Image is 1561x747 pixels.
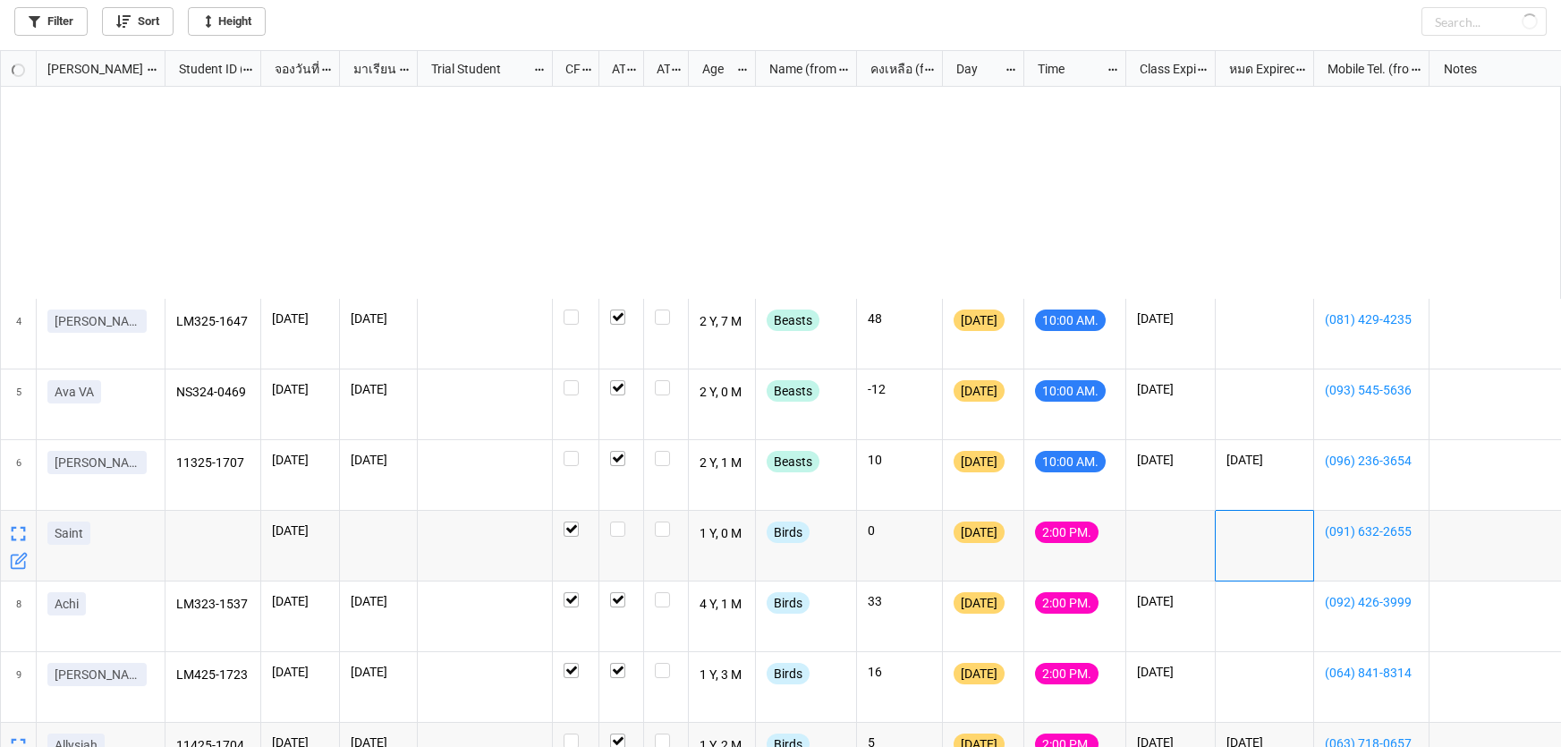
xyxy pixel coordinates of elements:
p: Achi [55,595,79,613]
a: (096) 236-3654 [1325,451,1418,471]
p: [DATE] [1137,310,1204,327]
div: Beasts [767,310,819,331]
div: Mobile Tel. (from Nick Name) [1317,59,1410,79]
div: Beasts [767,380,819,402]
p: LM323-1537 [176,592,250,617]
p: 33 [868,592,931,610]
p: [DATE] [351,310,406,327]
p: [DATE] [272,663,328,681]
p: [DATE] [1137,663,1204,681]
div: Student ID (from [PERSON_NAME] Name) [168,59,242,79]
div: 10:00 AM. [1035,310,1106,331]
div: [DATE] [954,592,1005,614]
div: Birds [767,663,810,684]
input: Search... [1421,7,1547,36]
a: (081) 429-4235 [1325,310,1418,329]
div: 2:00 PM. [1035,663,1099,684]
p: LM425-1723 [176,663,250,688]
span: 9 [16,652,21,722]
p: 16 [868,663,931,681]
p: Saint [55,524,83,542]
p: Ava VA [55,383,94,401]
div: [DATE] [954,451,1005,472]
a: (064) 841-8314 [1325,663,1418,683]
p: [DATE] [351,451,406,469]
div: CF [555,59,581,79]
p: LM325-1647 [176,310,250,335]
div: จองวันที่ [264,59,321,79]
p: [DATE] [272,592,328,610]
p: [DATE] [1226,451,1302,469]
span: 6 [16,440,21,510]
p: [PERSON_NAME] [55,454,140,471]
p: 2 Y, 1 M [700,451,745,476]
p: [DATE] [272,522,328,539]
p: NS324-0469 [176,380,250,405]
p: [DATE] [272,451,328,469]
p: [DATE] [351,592,406,610]
p: [DATE] [272,380,328,398]
div: [PERSON_NAME] Name [37,59,146,79]
p: [DATE] [1137,592,1204,610]
div: 2:00 PM. [1035,522,1099,543]
div: Beasts [767,451,819,472]
p: [PERSON_NAME] [55,312,140,330]
div: หมด Expired date (from [PERSON_NAME] Name) [1218,59,1294,79]
p: [DATE] [272,310,328,327]
div: 10:00 AM. [1035,380,1106,402]
p: 2 Y, 0 M [700,380,745,405]
p: 1 Y, 0 M [700,522,745,547]
p: [DATE] [351,663,406,681]
a: (093) 545-5636 [1325,380,1418,400]
p: 1 Y, 3 M [700,663,745,688]
div: ATK [646,59,671,79]
div: Day [946,59,1005,79]
div: มาเรียน [343,59,399,79]
div: grid [1,51,165,87]
p: [DATE] [1137,380,1204,398]
p: [PERSON_NAME] [55,666,140,683]
a: Filter [14,7,88,36]
div: [DATE] [954,380,1005,402]
span: 4 [16,299,21,369]
div: ATT [601,59,626,79]
p: [DATE] [351,380,406,398]
span: 5 [16,369,21,439]
div: 10:00 AM. [1035,451,1106,472]
p: 4 Y, 1 M [700,592,745,617]
div: Trial Student [420,59,532,79]
p: 2 Y, 7 M [700,310,745,335]
div: [DATE] [954,310,1005,331]
span: 8 [16,581,21,651]
p: [DATE] [1137,451,1204,469]
p: 11325-1707 [176,451,250,476]
div: Name (from Class) [759,59,837,79]
p: 0 [868,522,931,539]
p: -12 [868,380,931,398]
div: Time [1027,59,1107,79]
div: คงเหลือ (from Nick Name) [860,59,923,79]
div: Class Expiration [1129,59,1196,79]
p: 10 [868,451,931,469]
div: [DATE] [954,663,1005,684]
a: Sort [102,7,174,36]
div: [DATE] [954,522,1005,543]
div: Birds [767,592,810,614]
div: Birds [767,522,810,543]
p: 48 [868,310,931,327]
a: (092) 426-3999 [1325,592,1418,612]
div: Age [691,59,737,79]
div: 2:00 PM. [1035,592,1099,614]
a: (091) 632-2655 [1325,522,1418,541]
a: Height [188,7,266,36]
